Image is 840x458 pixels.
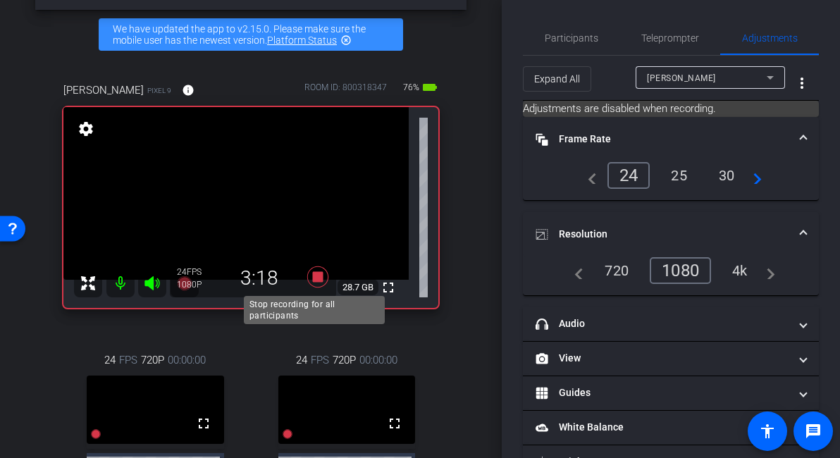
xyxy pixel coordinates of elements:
span: 00:00:00 [168,352,206,368]
span: FPS [187,267,202,277]
div: We have updated the app to v2.15.0. Please make sure the mobile user has the newest version. [99,18,403,51]
span: 24 [296,352,307,368]
mat-panel-title: Audio [536,316,789,331]
mat-expansion-panel-header: Frame Rate [523,117,819,162]
span: FPS [119,352,137,368]
mat-expansion-panel-header: Resolution [523,212,819,257]
div: Stop recording for all participants [244,296,385,324]
mat-panel-title: White Balance [536,420,789,435]
span: 720P [141,352,164,368]
mat-icon: more_vert [793,75,810,92]
div: 3:18 [212,266,307,290]
div: Frame Rate [523,162,819,200]
mat-icon: settings [76,120,96,137]
mat-expansion-panel-header: White Balance [523,411,819,445]
div: 24 [177,266,212,278]
mat-expansion-panel-header: View [523,342,819,376]
span: [PERSON_NAME] [647,73,716,83]
mat-panel-title: Guides [536,385,789,400]
mat-expansion-panel-header: Audio [523,307,819,341]
span: Teleprompter [641,33,699,43]
mat-icon: navigate_before [567,262,583,279]
span: Expand All [534,66,580,92]
mat-panel-title: Frame Rate [536,132,789,147]
button: Expand All [523,66,591,92]
mat-icon: accessibility [759,423,776,440]
button: More Options for Adjustments Panel [785,66,819,100]
mat-expansion-panel-header: Guides [523,376,819,410]
span: 720P [333,352,356,368]
span: FPS [311,352,329,368]
mat-icon: fullscreen [380,279,397,296]
span: [PERSON_NAME] [63,82,144,98]
div: Resolution [523,257,819,295]
div: ROOM ID: 800318347 [304,81,387,101]
span: 28.7 GB [338,279,378,296]
mat-panel-title: Resolution [536,227,789,242]
mat-icon: fullscreen [195,415,212,432]
mat-icon: navigate_before [580,167,597,184]
mat-icon: info [182,84,194,97]
mat-icon: navigate_next [758,262,775,279]
mat-card: Adjustments are disabled when recording. [523,101,819,117]
span: 24 [104,352,116,368]
mat-icon: navigate_next [745,167,762,184]
mat-icon: fullscreen [386,415,403,432]
span: 76% [401,76,421,99]
span: Pixel 9 [147,85,171,96]
div: 1080P [177,279,212,290]
span: 00:00:00 [359,352,397,368]
mat-icon: battery_std [421,79,438,96]
mat-panel-title: View [536,351,789,366]
a: Platform Status [267,35,337,46]
span: Participants [545,33,598,43]
mat-icon: message [805,423,822,440]
mat-icon: highlight_off [340,35,352,46]
span: Adjustments [742,33,798,43]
